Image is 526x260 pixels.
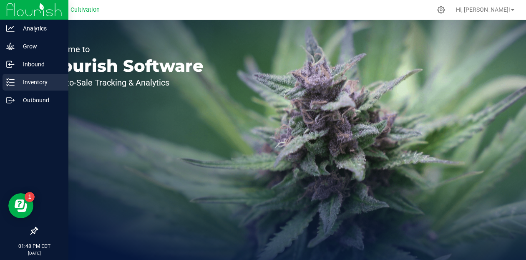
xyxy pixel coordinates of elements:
p: Welcome to [45,45,204,53]
div: Manage settings [436,6,446,14]
p: Analytics [15,23,65,33]
span: Hi, [PERSON_NAME]! [456,6,510,13]
iframe: Resource center unread badge [25,192,35,202]
p: 01:48 PM EDT [4,242,65,250]
inline-svg: Inventory [6,78,15,86]
p: Flourish Software [45,58,204,74]
iframe: Resource center [8,193,33,218]
span: Cultivation [70,6,100,13]
p: Grow [15,41,65,51]
p: Inbound [15,59,65,69]
p: [DATE] [4,250,65,256]
p: Inventory [15,77,65,87]
inline-svg: Outbound [6,96,15,104]
p: Outbound [15,95,65,105]
inline-svg: Analytics [6,24,15,33]
inline-svg: Inbound [6,60,15,68]
inline-svg: Grow [6,42,15,50]
p: Seed-to-Sale Tracking & Analytics [45,78,204,87]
